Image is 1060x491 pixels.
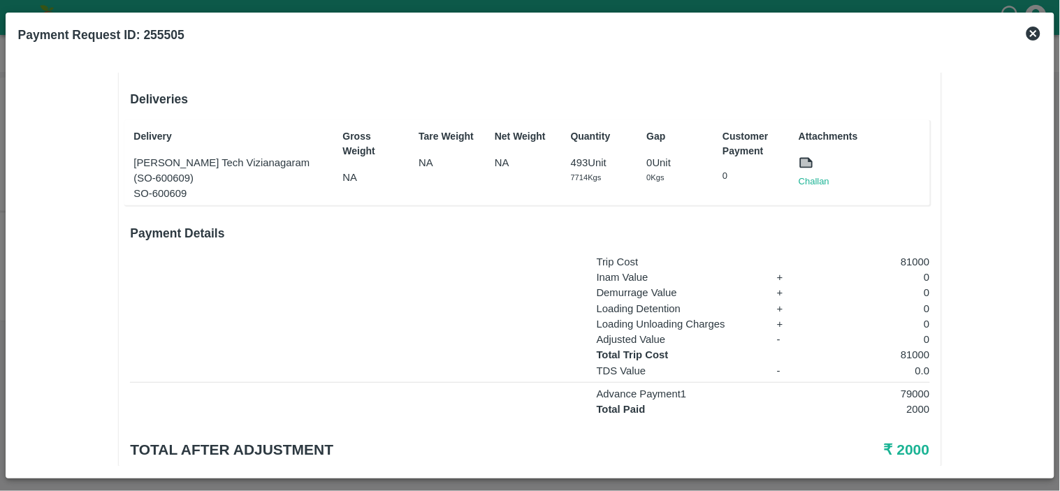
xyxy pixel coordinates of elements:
[130,89,929,109] h6: Deliveries
[647,129,708,144] p: Gap
[597,363,763,379] p: TDS Value
[647,155,708,170] p: 0 Unit
[343,170,404,185] p: NA
[723,170,783,183] p: 0
[819,301,930,316] p: 0
[133,129,328,144] p: Delivery
[799,129,926,144] p: Attachments
[777,270,805,285] p: +
[597,270,763,285] p: Inam Value
[819,316,930,332] p: 0
[663,440,929,460] h5: ₹ 2000
[819,386,930,402] p: 79000
[419,129,479,144] p: Tare Weight
[133,155,328,186] p: [PERSON_NAME] Tech Vizianagaram (SO-600609)
[597,254,763,270] p: Trip Cost
[18,28,184,42] b: Payment Request ID: 255505
[130,223,929,243] h6: Payment Details
[130,440,663,460] h5: Total after adjustment
[597,301,763,316] p: Loading Detention
[597,349,669,360] strong: Total Trip Cost
[819,363,930,379] p: 0.0
[571,155,632,170] p: 493 Unit
[597,316,763,332] p: Loading Unloading Charges
[819,347,930,362] p: 81000
[597,386,763,402] p: Advance Payment 1
[597,404,646,415] strong: Total Paid
[597,332,763,347] p: Adjusted Value
[343,129,404,159] p: Gross Weight
[571,173,602,182] span: 7714 Kgs
[777,285,805,300] p: +
[819,332,930,347] p: 0
[495,129,556,144] p: Net Weight
[723,129,783,159] p: Customer Payment
[819,402,930,417] p: 2000
[777,316,805,332] p: +
[799,175,829,189] a: Challan
[419,155,479,170] p: NA
[571,129,632,144] p: Quantity
[819,285,930,300] p: 0
[495,155,556,170] p: NA
[819,270,930,285] p: 0
[133,186,328,201] p: SO-600609
[597,285,763,300] p: Demurrage Value
[777,363,805,379] p: -
[647,173,665,182] span: 0 Kgs
[777,301,805,316] p: +
[819,254,930,270] p: 81000
[777,332,805,347] p: -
